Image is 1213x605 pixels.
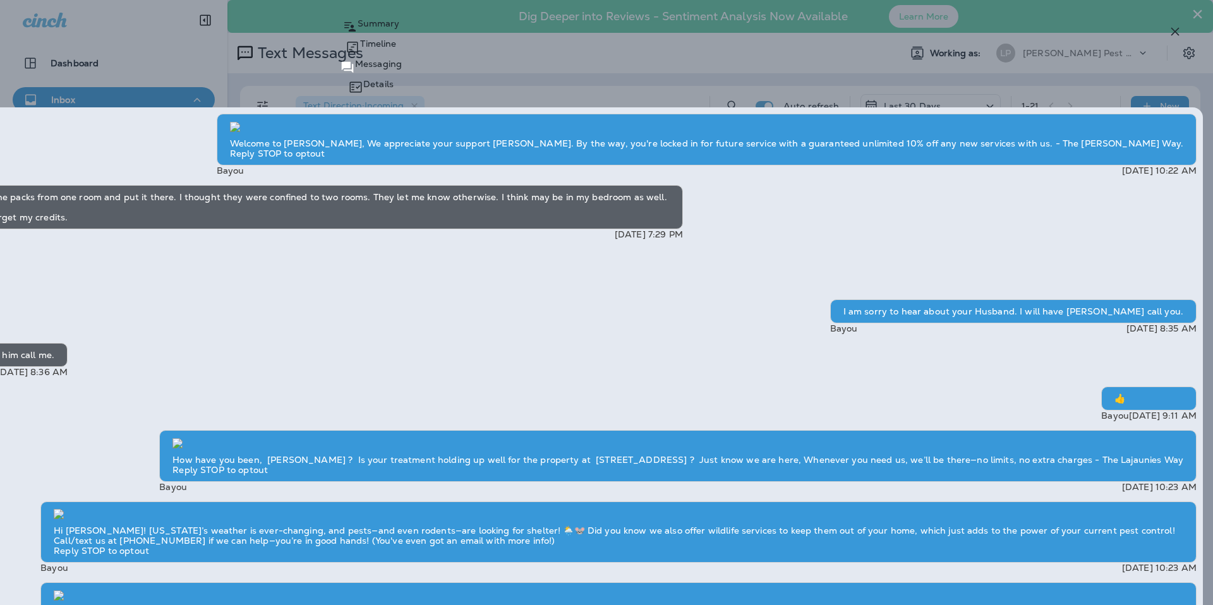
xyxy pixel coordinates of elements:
p: Messaging [355,59,402,69]
p: Details [363,79,394,89]
img: twilio-download [54,509,64,519]
div: How have you been, [PERSON_NAME] ? Is your treatment holding up well for the property at [STREET_... [159,430,1197,482]
p: [DATE] 10:22 AM [1122,165,1197,176]
div: 👍 [1101,386,1197,410]
p: Bayou [1101,410,1129,421]
p: [DATE] 10:23 AM [1122,482,1197,492]
img: twilio-download [172,438,183,448]
p: Summary [358,18,400,28]
img: twilio-download [230,122,240,132]
div: Welcome to [PERSON_NAME], We appreciate your support [PERSON_NAME]. By the way, you're locked in ... [217,114,1197,165]
p: Bayou [217,165,244,176]
p: [DATE] 8:35 AM [1126,323,1197,333]
p: Timeline [360,39,396,49]
div: Hi [PERSON_NAME]! [US_STATE]’s weather is ever-changing, and pests—and even rodents—are looking f... [40,501,1197,563]
p: Bayou [159,482,187,492]
p: Bayou [830,323,858,333]
p: Bayou [40,563,68,573]
div: I am sorry to hear about your Husband. I will have [PERSON_NAME] call you. [830,299,1197,323]
p: [DATE] 7:29 PM [615,229,683,239]
p: [DATE] 9:11 AM [1129,410,1197,421]
p: [DATE] 10:23 AM [1122,563,1197,573]
img: twilio-download [54,590,64,601]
